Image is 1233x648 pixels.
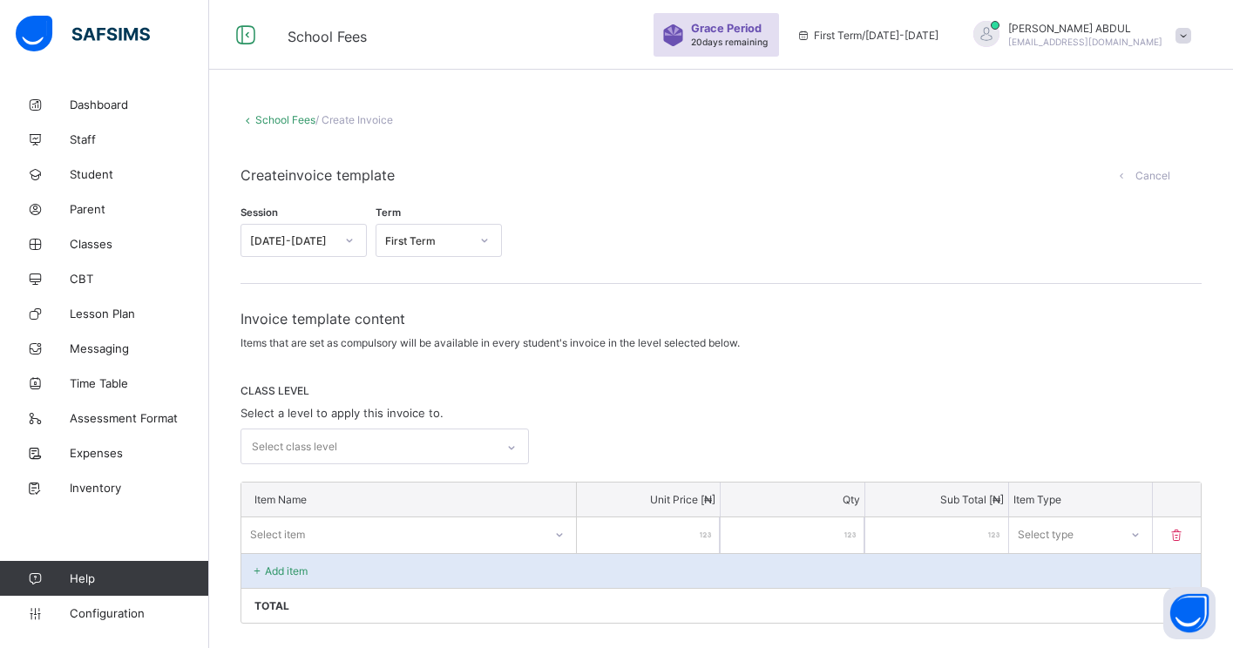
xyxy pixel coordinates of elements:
[70,571,208,585] span: Help
[288,28,367,45] span: School Fees
[1013,493,1148,506] p: Item Type
[1008,37,1162,47] span: [EMAIL_ADDRESS][DOMAIN_NAME]
[255,113,315,126] a: School Fees
[250,234,335,247] div: [DATE]-[DATE]
[70,341,209,355] span: Messaging
[385,234,470,247] div: First Term
[70,307,209,321] span: Lesson Plan
[241,384,1202,397] span: CLASS LEVEL
[241,206,278,219] span: Session
[1163,587,1216,639] button: Open asap
[315,113,393,126] span: / Create Invoice
[691,22,762,35] span: Grace Period
[254,493,563,506] p: Item Name
[70,132,209,146] span: Staff
[70,98,209,111] span: Dashboard
[691,37,768,47] span: 20 days remaining
[1008,22,1162,35] span: [PERSON_NAME] ABDUL
[376,206,401,219] span: Term
[662,24,684,46] img: sticker-purple.71386a28dfed39d6af7621340158ba97.svg
[70,446,209,460] span: Expenses
[581,493,715,506] p: Unit Price [ ₦ ]
[70,272,209,286] span: CBT
[70,606,208,620] span: Configuration
[70,481,209,495] span: Inventory
[70,376,209,390] span: Time Table
[241,310,1202,327] span: Invoice template content
[16,16,150,52] img: safsims
[241,406,444,420] span: Select a level to apply this invoice to.
[870,493,1004,506] p: Sub Total [ ₦ ]
[254,599,289,612] p: Total
[70,167,209,181] span: Student
[1135,169,1170,182] span: Cancel
[250,517,305,550] div: Select item
[70,411,209,425] span: Assessment Format
[1018,517,1074,550] div: Select type
[265,564,308,577] p: Add item
[956,21,1200,50] div: SAHEEDABDUL
[70,202,209,216] span: Parent
[241,336,740,349] span: Items that are set as compulsory will be available in every student's invoice in the level select...
[252,430,337,463] div: Select class level
[241,166,1089,184] span: Create invoice template
[796,29,938,42] span: session/term information
[70,237,209,251] span: Classes
[725,493,859,506] p: Qty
